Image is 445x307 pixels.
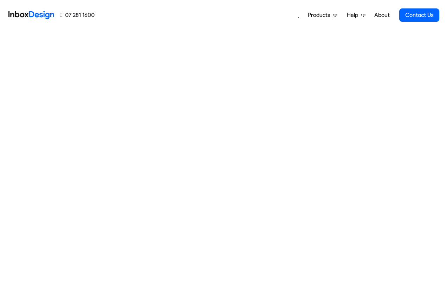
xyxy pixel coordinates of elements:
span: Help [347,11,361,19]
a: Products [305,8,340,22]
a: 07 281 1600 [60,11,95,19]
span: Products [308,11,333,19]
a: About [372,8,392,22]
a: Contact Us [399,8,439,22]
a: Help [344,8,368,22]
